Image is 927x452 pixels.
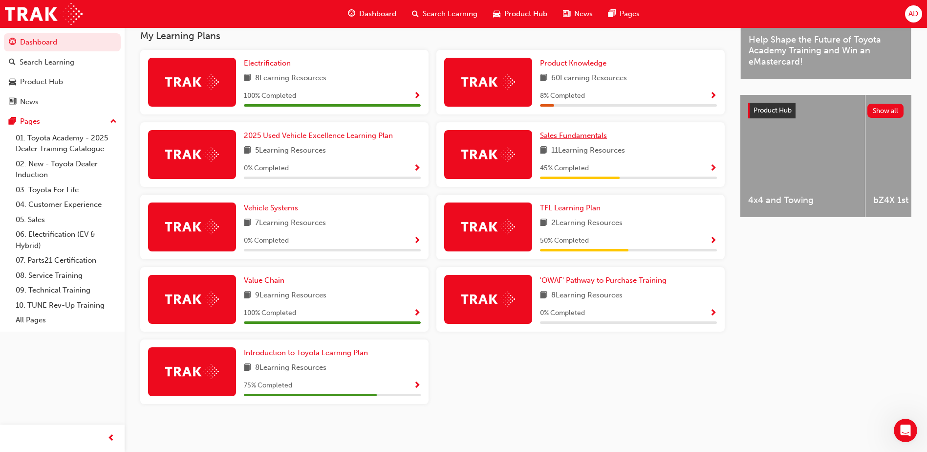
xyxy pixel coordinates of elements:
a: guage-iconDashboard [340,4,404,24]
a: Vehicle Systems [244,203,302,214]
span: Dashboard [359,8,396,20]
a: News [4,93,121,111]
span: car-icon [493,8,500,20]
span: Introduction to Toyota Learning Plan [244,348,368,357]
span: News [574,8,593,20]
button: AD [905,5,922,23]
div: Profile image for Trak [82,35,113,66]
a: Value Chain [244,275,288,286]
a: TFL Learning Plan [540,203,604,214]
span: 'OWAF' Pathway to Purchase Training [540,276,667,285]
div: Product Hub [20,76,63,88]
a: 09. Technical Training [12,283,121,298]
span: TFL Learning Plan [540,203,601,212]
div: News [20,96,39,108]
a: 'OWAF' Pathway to Purchase Training [540,275,670,286]
button: Show Progress [710,235,717,247]
span: news-icon [563,8,570,20]
div: Search Learning [20,57,74,68]
button: go back [6,4,25,23]
span: Show Progress [413,92,421,101]
button: DashboardSearch LearningProduct HubNews [4,31,121,113]
iframe: Intercom live chat [894,419,917,442]
span: Show Progress [710,237,717,246]
span: 8 % Completed [540,90,585,102]
span: Show Progress [413,382,421,390]
span: 9 Learning Resources [255,290,326,302]
span: news-icon [9,98,16,107]
span: AD [908,8,918,20]
button: Show all [867,104,904,118]
span: book-icon [244,362,251,374]
a: 02. New - Toyota Dealer Induction [12,157,121,182]
span: pages-icon [608,8,616,20]
img: Trak [165,147,219,162]
span: Search Learning [423,8,477,20]
a: Product HubShow all [748,103,904,118]
img: Trak [165,219,219,234]
button: Show Progress [413,380,421,392]
a: Search Learning [4,53,121,71]
span: Product Hub [754,106,792,114]
span: 8 Learning Resources [255,362,326,374]
span: up-icon [110,115,117,128]
button: Show Progress [413,90,421,102]
span: 75 % Completed [244,380,292,391]
div: Resolved • Just now [10,71,186,81]
button: Show Progress [710,90,717,102]
span: Product Hub [504,8,547,20]
p: [EMAIL_ADDRESS][DOMAIN_NAME] [20,145,164,155]
span: Show Progress [413,237,421,246]
span: 2 Learning Resources [551,217,623,229]
span: Vehicle Systems [244,203,298,212]
span: Pages [620,8,640,20]
span: 5 Learning Resources [255,145,326,157]
span: Show Progress [413,164,421,173]
button: Pages [4,113,121,131]
span: 45 % Completed [540,163,589,174]
a: search-iconSearch Learning [404,4,485,24]
span: 0 % Completed [244,235,289,247]
span: 4x4 and Towing [748,195,857,206]
a: 01. Toyota Academy - 2025 Dealer Training Catalogue [12,131,121,157]
strong: You will be notified here and by email [20,125,142,143]
a: Product Hub [4,73,121,91]
span: 0 % Completed [244,163,289,174]
img: Trak [461,219,515,234]
span: car-icon [9,78,16,87]
img: Trak [165,364,219,379]
span: Show Progress [413,309,421,318]
span: 100 % Completed [244,308,296,319]
a: pages-iconPages [601,4,647,24]
span: Value Chain [244,276,284,285]
a: 08. Service Training [12,268,121,283]
a: Introduction to Toyota Learning Plan [244,347,372,359]
a: 07. Parts21 Certification [12,253,121,268]
span: 0 % Completed [540,308,585,319]
button: Show Progress [413,307,421,319]
a: Dashboard [4,33,121,51]
a: Product Knowledge [540,58,610,69]
a: car-iconProduct Hub [485,4,555,24]
span: 60 Learning Resources [551,72,627,85]
span: guage-icon [9,38,16,47]
div: Pages [20,116,40,127]
span: Product Knowledge [540,59,606,68]
a: news-iconNews [555,4,601,24]
span: book-icon [244,72,251,85]
a: 03. Toyota For Life [12,182,121,198]
span: 8 Learning Resources [551,290,623,302]
span: Show Progress [710,92,717,101]
a: 2025 Used Vehicle Excellence Learning Plan [244,130,397,141]
p: #187094 [10,184,186,194]
a: All Pages [12,313,121,328]
span: book-icon [244,217,251,229]
span: 7 Learning Resources [255,217,326,229]
a: 05. Sales [12,212,121,227]
h1: Missing completions [46,5,151,22]
button: Continue the conversation [30,308,165,329]
span: book-icon [540,72,547,85]
span: Sales Fundamentals [540,131,607,140]
span: pages-icon [9,117,16,126]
